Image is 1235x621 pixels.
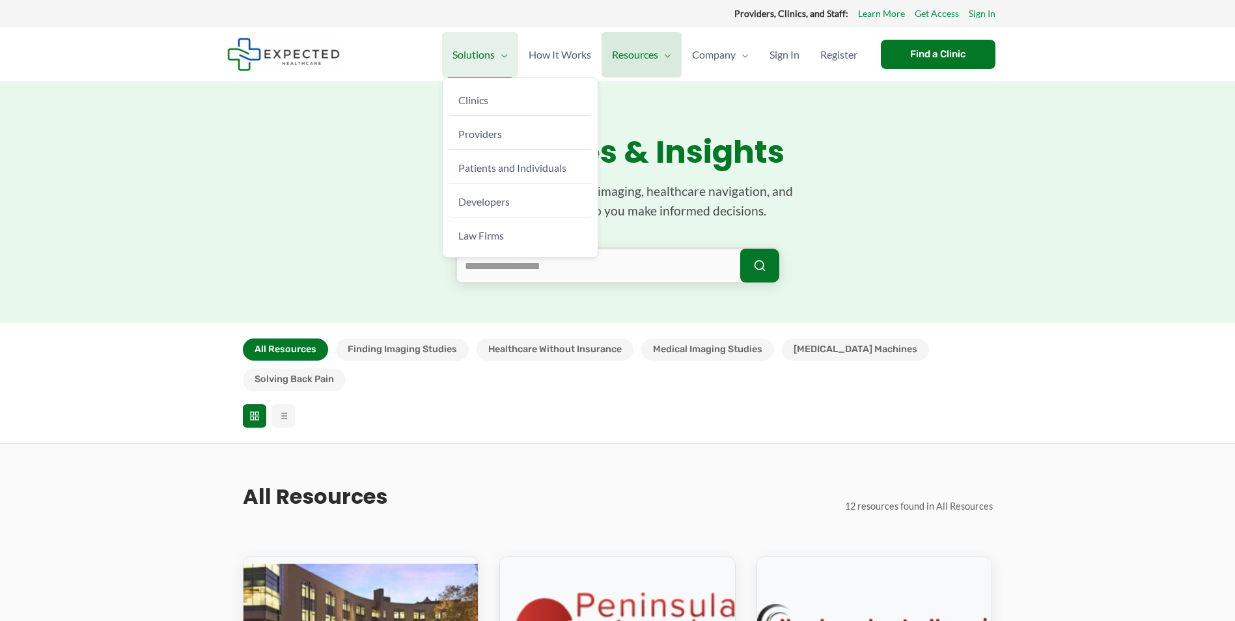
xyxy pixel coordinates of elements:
[770,32,799,77] span: Sign In
[820,32,857,77] span: Register
[448,152,592,184] a: Patients and Individuals
[423,182,813,221] p: Expert guidance on medical imaging, healthcare navigation, and industry insights to help you make...
[734,8,848,19] strong: Providers, Clinics, and Staff:
[448,85,592,116] a: Clinics
[458,229,504,241] span: Law Firms
[810,32,868,77] a: Register
[458,94,488,106] span: Clinics
[736,32,749,77] span: Menu Toggle
[336,338,469,361] button: Finding Imaging Studies
[759,32,810,77] a: Sign In
[658,32,671,77] span: Menu Toggle
[782,338,929,361] button: [MEDICAL_DATA] Machines
[243,338,328,361] button: All Resources
[682,32,759,77] a: CompanyMenu Toggle
[243,368,346,391] button: Solving Back Pain
[602,32,682,77] a: ResourcesMenu Toggle
[448,118,592,150] a: Providers
[529,32,591,77] span: How It Works
[845,501,993,512] span: 12 resources found in All Resources
[458,161,566,174] span: Patients and Individuals
[692,32,736,77] span: Company
[881,40,995,69] a: Find a Clinic
[915,5,959,22] a: Get Access
[969,5,995,22] a: Sign In
[227,38,340,71] img: Expected Healthcare Logo - side, dark font, small
[243,133,993,171] h1: Resources & Insights
[243,483,387,510] h2: All Resources
[448,186,592,217] a: Developers
[641,338,774,361] button: Medical Imaging Studies
[458,128,502,140] span: Providers
[495,32,508,77] span: Menu Toggle
[858,5,905,22] a: Learn More
[452,32,495,77] span: Solutions
[458,195,510,208] span: Developers
[612,32,658,77] span: Resources
[442,32,518,77] a: SolutionsMenu Toggle
[518,32,602,77] a: How It Works
[442,32,868,77] nav: Primary Site Navigation
[448,220,592,251] a: Law Firms
[477,338,633,361] button: Healthcare Without Insurance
